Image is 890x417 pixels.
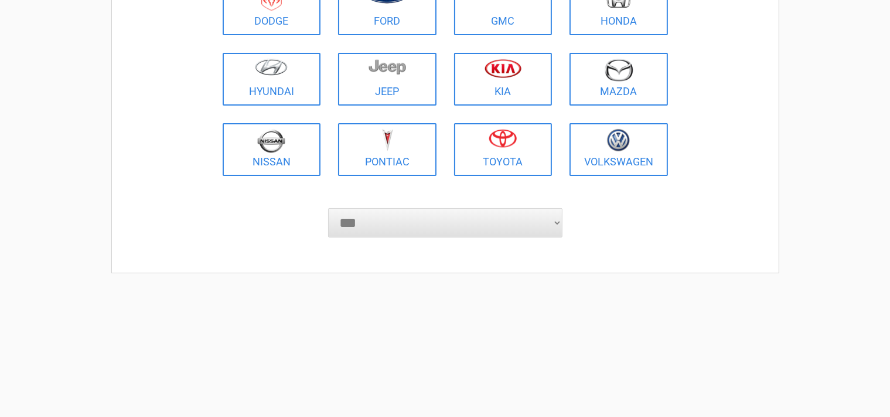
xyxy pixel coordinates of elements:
a: Mazda [570,53,668,106]
img: jeep [369,59,406,75]
a: Volkswagen [570,123,668,176]
img: toyota [489,129,517,148]
img: hyundai [255,59,288,76]
img: kia [485,59,521,78]
img: nissan [257,129,285,153]
img: pontiac [381,129,393,151]
a: Nissan [223,123,321,176]
img: mazda [604,59,633,82]
a: Pontiac [338,123,437,176]
img: volkswagen [607,129,630,152]
a: Toyota [454,123,553,176]
a: Kia [454,53,553,106]
a: Jeep [338,53,437,106]
a: Hyundai [223,53,321,106]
